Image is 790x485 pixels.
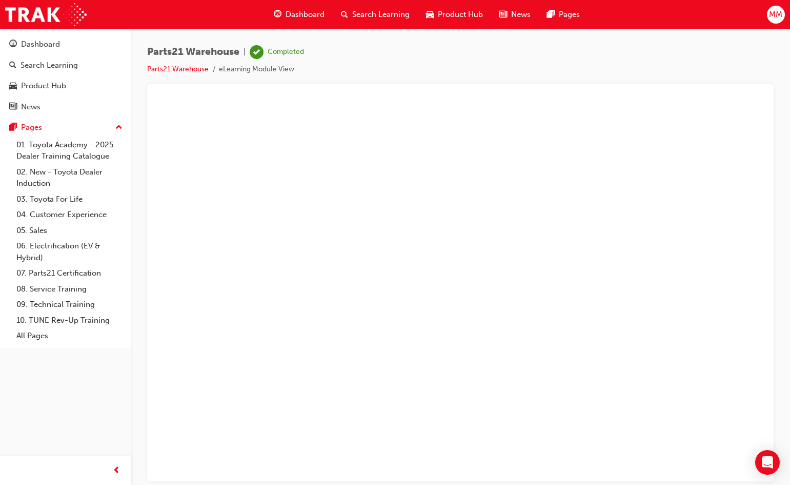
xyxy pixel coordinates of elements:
span: learningRecordVerb_COMPLETE-icon [250,45,264,59]
span: Parts21 Warehouse [147,46,239,58]
span: Search Learning [352,9,410,21]
button: Pages [4,118,127,137]
a: 04. Customer Experience [12,207,127,223]
a: 01. Toyota Academy - 2025 Dealer Training Catalogue [12,137,127,164]
button: DashboardSearch LearningProduct HubNews [4,33,127,118]
span: search-icon [9,61,16,70]
div: Completed [268,47,304,57]
a: 02. New - Toyota Dealer Induction [12,164,127,191]
div: Product Hub [21,80,66,92]
span: guage-icon [274,8,281,21]
span: guage-icon [9,40,17,49]
div: Search Learning [21,60,78,71]
a: All Pages [12,328,127,344]
a: Parts21 Warehouse [147,65,209,73]
a: search-iconSearch Learning [333,4,418,25]
span: pages-icon [547,8,555,21]
a: pages-iconPages [539,4,588,25]
span: Product Hub [438,9,483,21]
span: pages-icon [9,123,17,132]
a: 06. Electrification (EV & Hybrid) [12,238,127,265]
a: 09. Technical Training [12,297,127,313]
span: prev-icon [113,464,120,477]
span: News [511,9,531,21]
span: up-icon [115,121,123,134]
span: car-icon [426,8,434,21]
a: Dashboard [4,35,127,54]
span: search-icon [341,8,348,21]
a: 07. Parts21 Certification [12,265,127,281]
a: 05. Sales [12,223,127,239]
a: Search Learning [4,56,127,75]
a: 03. Toyota For Life [12,191,127,207]
a: guage-iconDashboard [266,4,333,25]
a: news-iconNews [491,4,539,25]
div: Open Intercom Messenger [755,450,780,475]
span: | [244,46,246,58]
div: Dashboard [21,38,60,50]
span: Dashboard [286,9,325,21]
div: Pages [21,122,42,133]
li: eLearning Module View [219,64,294,75]
button: MM [767,6,785,24]
a: 10. TUNE Rev-Up Training [12,313,127,328]
span: car-icon [9,82,17,91]
span: news-icon [499,8,507,21]
a: 08. Service Training [12,281,127,297]
a: News [4,98,127,117]
span: MM [769,9,782,21]
a: car-iconProduct Hub [418,4,491,25]
img: Trak [5,3,87,26]
span: news-icon [9,103,17,112]
a: Product Hub [4,76,127,95]
span: Pages [559,9,580,21]
div: News [21,101,40,113]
